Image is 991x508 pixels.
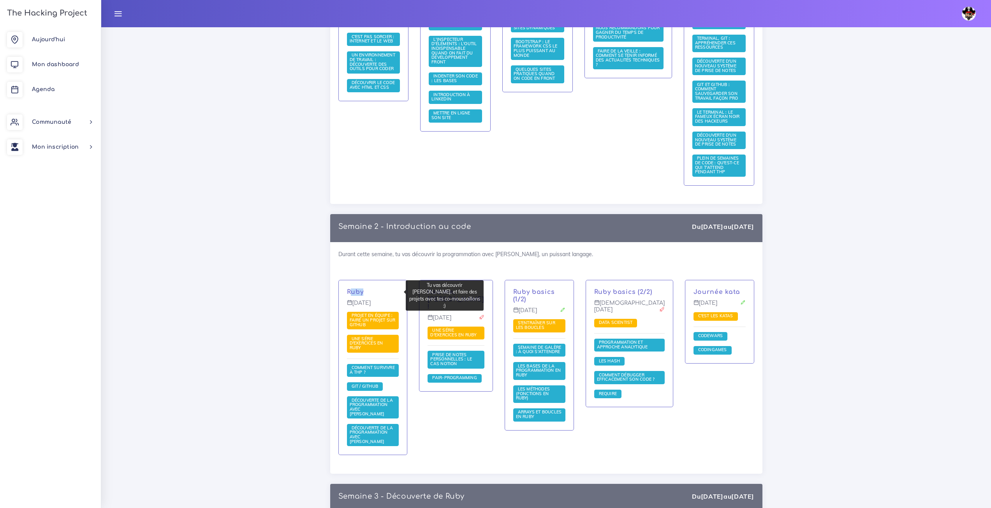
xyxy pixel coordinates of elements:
[696,347,729,352] span: Codingames
[597,372,657,382] span: Comment débugger efficacement son code ?
[514,39,557,58] a: Bootstrap : le framework CSS le plus puissant au monde
[596,16,660,40] a: Ce que le web nous propose : quels outils nous recommandons pour gagner du temps de productivité
[695,35,736,50] span: Terminal, Git : appréhender ces ressources
[696,313,735,318] span: C'est les katas
[731,223,754,230] strong: [DATE]
[597,358,622,364] span: Les Hash
[32,37,65,42] span: Aujourd'hui
[32,119,71,125] span: Communauté
[516,386,550,401] span: Les méthodes (fonctions en Ruby)
[596,49,660,68] a: Faire de la veille : comment se tenir informé des actualités techniques ?
[692,222,754,231] div: Du au
[516,409,562,419] span: Arrays et boucles en Ruby
[514,20,557,30] span: Sites statiques, sites dynamiques
[430,375,479,380] span: Pair-Programming
[513,288,565,303] p: Ruby basics (1/2)
[350,34,395,44] a: C'est pas sorcier : internet et le web
[430,352,472,366] span: Prise de notes personnelles : le cas Notion
[731,492,754,500] strong: [DATE]
[406,280,484,311] div: Tu vas découvrir [PERSON_NAME], et faire des projets avec tes co-moussaillons :)
[350,425,393,444] span: Découverte de la programmation avec [PERSON_NAME]
[597,339,650,350] span: Programmation et approche analytique
[513,307,565,320] p: [DATE]
[695,109,740,124] span: Le terminal : le fameux écran noir des hackeurs
[962,7,976,21] img: avatar
[596,16,660,39] span: Ce que le web nous propose : quels outils nous recommandons pour gagner du temps de productivité
[32,86,55,92] span: Agenda
[596,48,660,67] span: Faire de la veille : comment se tenir informé des actualités techniques ?
[428,315,484,327] p: [DATE]
[430,327,478,337] span: Une série d'exercices en Ruby
[701,492,723,500] strong: [DATE]
[695,59,738,73] a: Découverte d'un nouveau système de prise de notes
[694,288,746,296] p: Journée kata
[695,133,738,147] a: Découverte d'un nouveau système de prise de notes
[350,80,395,90] a: Découvrir le code avec HTML et CSS
[692,492,754,501] div: Du au
[431,111,470,121] a: Mettre en ligne son site
[350,336,383,350] span: Une série d'exercices en Ruby
[5,9,87,18] h3: The Hacking Project
[597,391,619,396] span: Require
[594,288,665,296] p: Ruby basics (2/2)
[350,397,393,417] span: Découverte de la programmation avec [PERSON_NAME]
[330,242,762,474] div: Durant cette semaine, tu vas découvrir la programmation avec [PERSON_NAME], un puissant langage.
[350,365,395,375] span: Comment survivre à THP ?
[597,320,635,325] span: Data scientist
[431,110,470,120] span: Mettre en ligne son site
[696,333,725,338] span: Codewars
[695,82,740,101] a: Git et GitHub : comment sauvegarder son travail façon pro
[32,144,79,150] span: Mon inscription
[338,492,465,501] p: Semaine 3 - Découverte de Ruby
[431,37,477,65] a: L'inspecteur d'éléments : l'outil indispensable quand on fait du développement front
[431,74,478,84] a: Indenter son code : les bases
[347,288,399,296] p: Ruby
[516,345,562,355] span: Semaine de galère : à quoi s'attendre
[701,223,723,230] strong: [DATE]
[516,363,561,378] span: Les bases de la programmation en Ruby
[431,73,478,83] span: Indenter son code : les bases
[695,36,736,50] a: Terminal, Git : appréhender ces ressources
[695,132,738,147] span: Découverte d'un nouveau système de prise de notes
[431,92,470,102] a: Introduction à LinkedIn
[350,383,380,389] span: Git / Github
[516,320,555,330] span: S'entraîner sur les boucles
[694,300,746,312] p: [DATE]
[695,58,738,73] span: Découverte d'un nouveau système de prise de notes
[338,222,471,231] p: Semaine 2 - Introduction au code
[594,300,665,319] p: [DEMOGRAPHIC_DATA][DATE]
[350,313,396,327] span: Projet en équipe : faire un projet sur Github
[32,62,79,67] span: Mon dashboard
[431,18,478,28] span: HTML / CSS : la mise en page
[695,155,739,174] span: Plein de semaines de code : qu'est-ce qui t'attend pendant THP
[350,53,396,72] a: Un environnement de travail : découverte des outils pour coder
[347,300,399,312] p: [DATE]
[350,52,396,71] span: Un environnement de travail : découverte des outils pour coder
[695,156,739,175] a: Plein de semaines de code : qu'est-ce qui t'attend pendant THP
[695,110,740,124] a: Le terminal : le fameux écran noir des hackeurs
[514,67,557,81] a: Quelques sites pratiques quand on code en front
